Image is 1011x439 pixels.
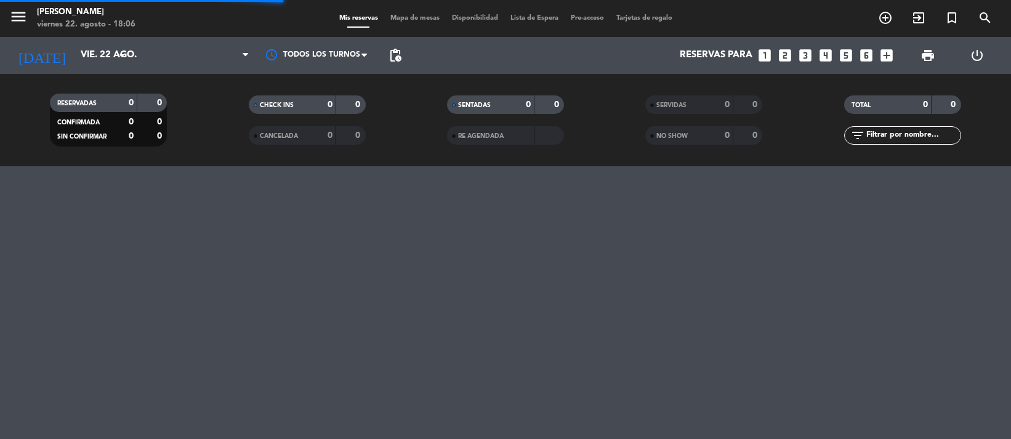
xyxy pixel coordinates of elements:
[260,102,294,108] span: CHECK INS
[57,119,100,126] span: CONFIRMADA
[37,6,135,18] div: [PERSON_NAME]
[970,48,985,63] i: power_settings_new
[57,134,107,140] span: SIN CONFIRMAR
[9,42,75,69] i: [DATE]
[920,48,935,63] span: print
[384,15,446,22] span: Mapa de mesas
[157,99,164,107] strong: 0
[656,133,688,139] span: NO SHOW
[526,100,531,109] strong: 0
[9,7,28,26] i: menu
[388,48,403,63] span: pending_actions
[57,100,97,107] span: RESERVADAS
[37,18,135,31] div: viernes 22. agosto - 18:06
[9,7,28,30] button: menu
[852,102,871,108] span: TOTAL
[355,100,363,109] strong: 0
[129,132,134,140] strong: 0
[458,133,504,139] span: RE AGENDADA
[129,99,134,107] strong: 0
[757,47,773,63] i: looks_one
[610,15,679,22] span: Tarjetas de regalo
[656,102,687,108] span: SERVIDAS
[115,48,129,63] i: arrow_drop_down
[504,15,565,22] span: Lista de Espera
[328,131,332,140] strong: 0
[945,10,959,25] i: turned_in_not
[328,100,332,109] strong: 0
[777,47,793,63] i: looks_two
[333,15,384,22] span: Mis reservas
[911,10,926,25] i: exit_to_app
[260,133,298,139] span: CANCELADA
[554,100,562,109] strong: 0
[878,10,893,25] i: add_circle_outline
[458,102,491,108] span: SENTADAS
[355,131,363,140] strong: 0
[879,47,895,63] i: add_box
[797,47,813,63] i: looks_3
[725,100,730,109] strong: 0
[752,131,760,140] strong: 0
[850,128,865,143] i: filter_list
[680,50,752,61] span: Reservas para
[565,15,610,22] span: Pre-acceso
[818,47,834,63] i: looks_4
[858,47,874,63] i: looks_6
[725,131,730,140] strong: 0
[157,118,164,126] strong: 0
[953,37,1002,74] div: LOG OUT
[446,15,504,22] span: Disponibilidad
[923,100,928,109] strong: 0
[157,132,164,140] strong: 0
[865,129,961,142] input: Filtrar por nombre...
[978,10,993,25] i: search
[951,100,958,109] strong: 0
[752,100,760,109] strong: 0
[129,118,134,126] strong: 0
[838,47,854,63] i: looks_5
